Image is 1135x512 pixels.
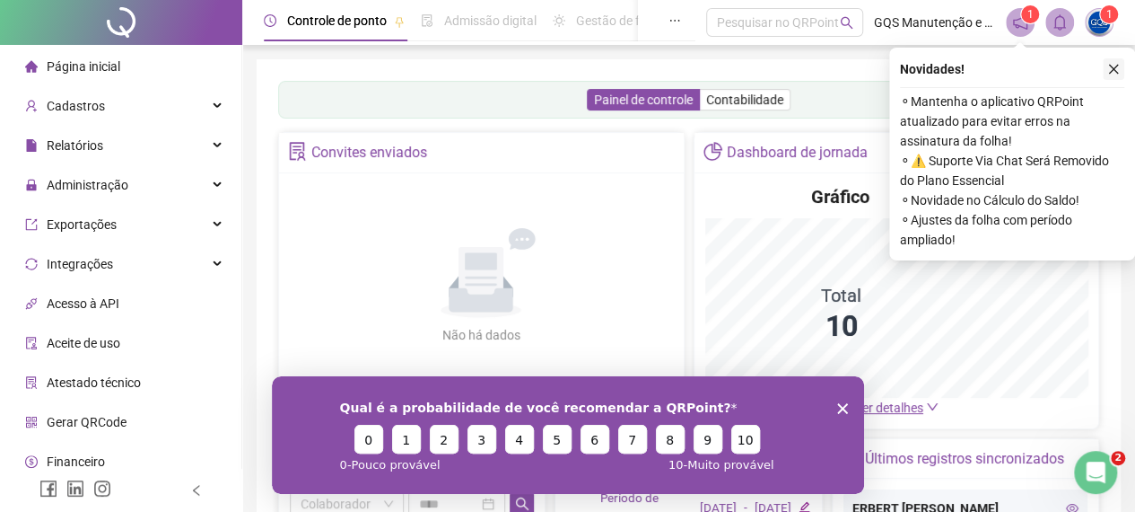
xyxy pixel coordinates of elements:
img: 90612 [1086,9,1113,36]
span: Página inicial [47,59,120,74]
span: ⚬ Ajustes da folha com período ampliado! [900,210,1124,250]
span: Admissão digital [444,13,537,28]
span: lock [25,179,38,191]
span: pushpin [394,16,405,27]
span: close [1107,63,1120,75]
span: Contabilidade [706,93,783,107]
span: export [25,218,38,231]
span: Controle de ponto [287,13,387,28]
div: Convites enviados [311,137,427,168]
span: facebook [39,480,57,498]
span: Ver detalhes [854,401,923,415]
span: ⚬ ⚠️ Suporte Via Chat Será Removido do Plano Essencial [900,151,1124,190]
span: Novidades ! [900,59,965,79]
span: Gerar QRCode [47,415,127,429]
span: Atestado técnico [47,375,141,390]
span: bell [1052,14,1068,31]
a: Ver detalhes down [854,401,939,415]
span: Financeiro [47,455,105,469]
span: 1 [1027,8,1034,21]
span: api [25,297,38,310]
div: Últimos registros sincronizados [865,444,1064,474]
span: qrcode [25,416,38,428]
iframe: Inquérito de QRPoint [272,376,864,494]
span: ⚬ Novidade no Cálculo do Saldo! [900,190,1124,210]
iframe: Intercom live chat [1074,451,1117,494]
span: pie-chart [703,142,722,161]
span: search [515,497,529,511]
span: instagram [93,480,111,498]
span: home [25,60,38,73]
sup: Atualize o seu contato no menu Meus Dados [1100,5,1118,23]
span: left [190,484,203,497]
span: audit [25,337,38,349]
span: ⚬ Mantenha o aplicativo QRPoint atualizado para evitar erros na assinatura da folha! [900,92,1124,151]
span: Aceite de uso [47,336,120,350]
span: Exportações [47,217,117,232]
span: 2 [1111,451,1125,465]
span: solution [25,376,38,389]
span: down [926,401,939,413]
div: Dashboard de jornada [727,137,868,168]
h4: Gráfico [811,184,869,209]
span: Gestão de férias [576,13,667,28]
span: Acesso à API [47,296,119,311]
span: search [840,16,853,30]
span: Integrações [47,257,113,271]
span: linkedin [66,480,84,498]
span: file-done [421,14,433,27]
span: sync [25,258,38,270]
span: ellipsis [668,14,681,27]
span: Cadastros [47,99,105,113]
span: sun [553,14,565,27]
span: clock-circle [264,14,276,27]
span: Painel de controle [594,93,693,107]
span: notification [1012,14,1028,31]
span: Relatórios [47,138,103,153]
span: Administração [47,178,128,192]
span: GQS Manutenção e Projetos de Engenharia [874,13,995,32]
div: Não há dados [398,325,563,345]
span: user-add [25,100,38,112]
span: solution [288,142,307,161]
span: file [25,139,38,152]
span: dollar [25,455,38,468]
span: 1 [1106,8,1113,21]
sup: 1 [1021,5,1039,23]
